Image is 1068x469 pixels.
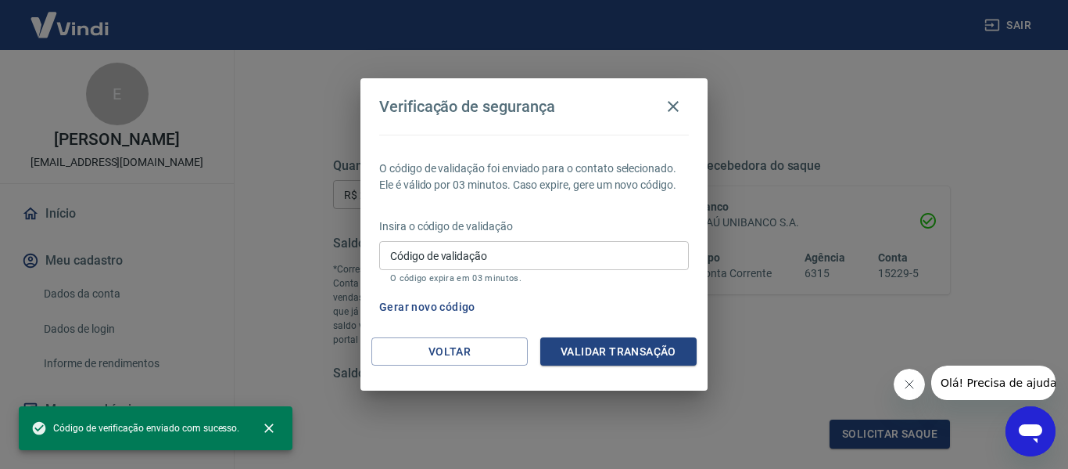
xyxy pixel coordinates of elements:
[371,337,528,366] button: Voltar
[373,293,482,322] button: Gerar novo código
[9,11,131,23] span: Olá! Precisa de ajuda?
[390,273,678,283] p: O código expira em 03 minutos.
[379,97,555,116] h4: Verificação de segurança
[540,337,697,366] button: Validar transação
[252,411,286,446] button: close
[894,369,925,400] iframe: Fechar mensagem
[1005,406,1055,456] iframe: Botão para abrir a janela de mensagens
[379,218,689,235] p: Insira o código de validação
[931,366,1055,400] iframe: Mensagem da empresa
[379,161,689,193] p: O código de validação foi enviado para o contato selecionado. Ele é válido por 03 minutos. Caso e...
[31,420,239,436] span: Código de verificação enviado com sucesso.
